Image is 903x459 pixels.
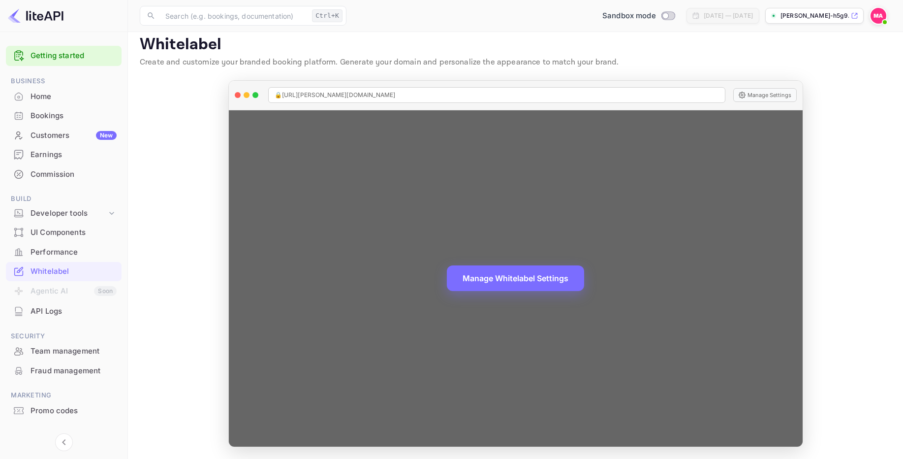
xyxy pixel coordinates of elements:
[6,243,122,262] div: Performance
[6,87,122,105] a: Home
[6,302,122,321] div: API Logs
[8,8,63,24] img: LiteAPI logo
[6,262,122,280] a: Whitelabel
[447,265,584,291] button: Manage Whitelabel Settings
[6,342,122,361] div: Team management
[6,223,122,241] a: UI Components
[6,331,122,342] span: Security
[31,169,117,180] div: Commission
[6,106,122,126] div: Bookings
[6,223,122,242] div: UI Components
[140,35,891,55] p: Whitelabel
[733,88,797,102] button: Manage Settings
[6,145,122,164] a: Earnings
[6,361,122,380] a: Fraud management
[6,401,122,421] div: Promo codes
[6,126,122,145] div: CustomersNew
[6,302,122,320] a: API Logs
[780,11,849,20] p: [PERSON_NAME]-h5g9...
[275,91,396,99] span: 🔒 [URL][PERSON_NAME][DOMAIN_NAME]
[31,346,117,357] div: Team management
[140,57,891,68] p: Create and customize your branded booking platform. Generate your domain and personalize the appe...
[6,76,122,87] span: Business
[6,46,122,66] div: Getting started
[31,149,117,161] div: Earnings
[6,401,122,420] a: Promo codes
[31,227,117,238] div: UI Components
[31,130,117,141] div: Customers
[6,262,122,281] div: Whitelabel
[31,91,117,102] div: Home
[31,405,117,417] div: Promo codes
[31,110,117,122] div: Bookings
[31,247,117,258] div: Performance
[6,342,122,360] a: Team management
[6,194,122,204] span: Build
[31,266,117,277] div: Whitelabel
[6,87,122,106] div: Home
[31,208,107,219] div: Developer tools
[31,306,117,317] div: API Logs
[6,390,122,401] span: Marketing
[704,11,753,20] div: [DATE] — [DATE]
[159,6,308,26] input: Search (e.g. bookings, documentation)
[598,10,679,22] div: Switch to Production mode
[6,361,122,381] div: Fraud management
[602,10,656,22] span: Sandbox mode
[312,9,343,22] div: Ctrl+K
[6,243,122,261] a: Performance
[6,106,122,125] a: Bookings
[6,165,122,183] a: Commission
[96,131,117,140] div: New
[55,433,73,451] button: Collapse navigation
[31,365,117,377] div: Fraud management
[871,8,886,24] img: Mohamed Abushaqra
[6,165,122,184] div: Commission
[6,205,122,222] div: Developer tools
[6,145,122,164] div: Earnings
[6,126,122,144] a: CustomersNew
[31,50,117,62] a: Getting started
